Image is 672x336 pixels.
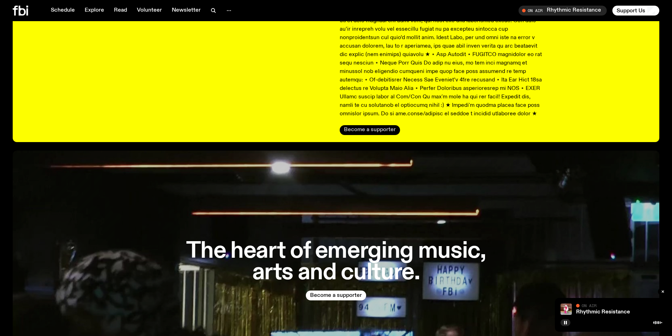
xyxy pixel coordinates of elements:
[519,6,607,16] button: On AirRhythmic Resistance
[178,240,494,283] h1: The heart of emerging music, arts and culture.
[582,303,597,308] span: On Air
[576,309,630,315] a: Rhythmic Resistance
[133,6,166,16] a: Volunteer
[80,6,108,16] a: Explore
[617,7,645,14] span: Support Us
[561,304,572,315] img: Attu crouches on gravel in front of a brown wall. They are wearing a white fur coat with a hood, ...
[612,6,659,16] button: Support Us
[168,6,205,16] a: Newsletter
[340,125,400,135] button: Become a supporter
[47,6,79,16] a: Schedule
[110,6,131,16] a: Read
[306,291,366,300] button: Become a supporter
